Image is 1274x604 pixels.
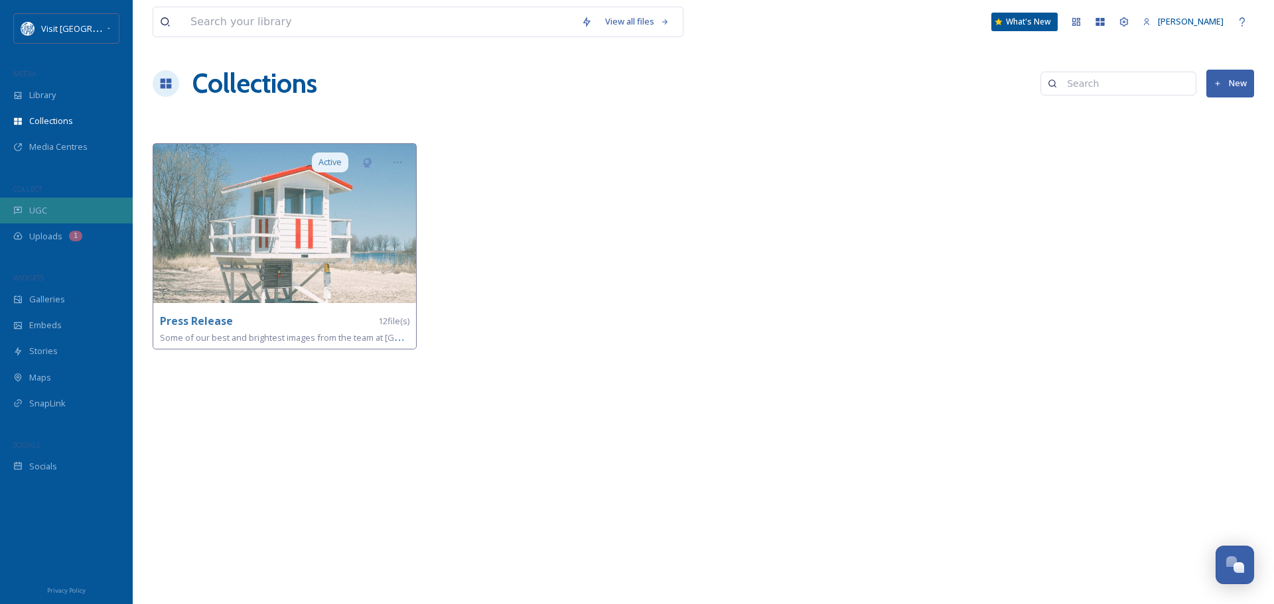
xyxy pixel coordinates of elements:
strong: Press Release [160,314,233,328]
span: SnapLink [29,397,66,410]
span: Visit [GEOGRAPHIC_DATA] [41,22,144,34]
span: Stories [29,345,58,357]
span: SOCIALS [13,440,40,450]
span: Active [318,156,342,168]
span: Privacy Policy [47,586,86,595]
span: Galleries [29,293,65,306]
span: WIDGETS [13,272,44,282]
span: MEDIA [13,68,36,78]
span: Embeds [29,319,62,332]
a: View all files [599,9,676,34]
span: [PERSON_NAME] [1158,15,1224,27]
span: Library [29,89,56,101]
input: Search [1060,70,1189,97]
span: COLLECT [13,184,42,194]
img: download%20%281%29.png [21,22,35,35]
span: Some of our best and brightest images from the team at [GEOGRAPHIC_DATA] [160,331,469,343]
input: Search your library [184,7,575,36]
span: Media Centres [29,141,88,153]
span: 12 file(s) [378,315,409,328]
span: Collections [29,115,73,127]
a: What's New [991,13,1058,31]
span: Maps [29,371,51,384]
span: Socials [29,460,57,473]
button: New [1206,70,1254,97]
a: Collections [192,64,317,103]
img: b4b80161-e76c-4037-8b11-402b88c9e70d.jpg [153,144,416,303]
span: UGC [29,204,47,217]
button: Open Chat [1216,546,1254,584]
a: Privacy Policy [47,581,86,597]
a: [PERSON_NAME] [1136,9,1230,34]
div: 1 [69,231,82,241]
span: Uploads [29,230,62,243]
